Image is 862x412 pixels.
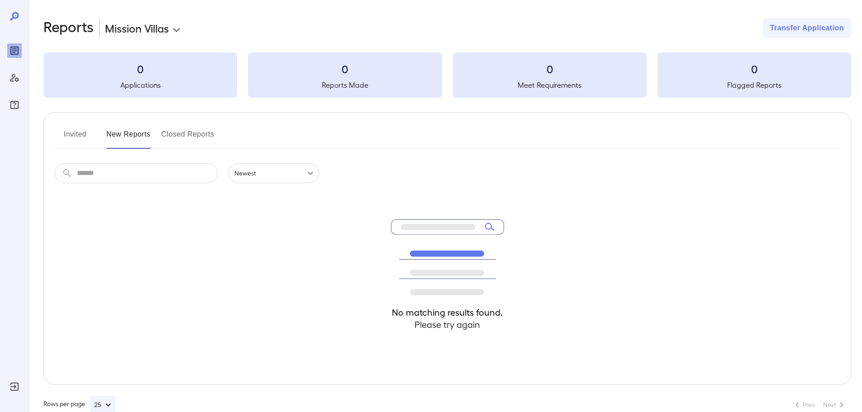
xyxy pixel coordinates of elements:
h3: 0 [453,62,647,76]
h2: Reports [43,18,94,38]
h5: Meet Requirements [453,80,647,90]
div: Log Out [7,379,22,394]
summary: 0Applications0Reports Made0Meet Requirements0Flagged Reports [43,52,851,98]
nav: pagination navigation [788,398,851,412]
div: Reports [7,43,22,58]
div: Manage Users [7,71,22,85]
h5: Flagged Reports [657,80,851,90]
h3: 0 [248,62,442,76]
h3: 0 [43,62,237,76]
h4: Please try again [391,318,504,331]
h4: No matching results found. [391,306,504,318]
p: Mission Villas [105,21,169,35]
div: FAQ [7,98,22,112]
button: Closed Reports [162,127,214,149]
button: New Reports [106,127,151,149]
button: Invited [55,127,95,149]
button: Transfer Application [763,18,851,38]
h3: 0 [657,62,851,76]
div: Newest [229,163,319,183]
h5: Applications [43,80,237,90]
h5: Reports Made [248,80,442,90]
